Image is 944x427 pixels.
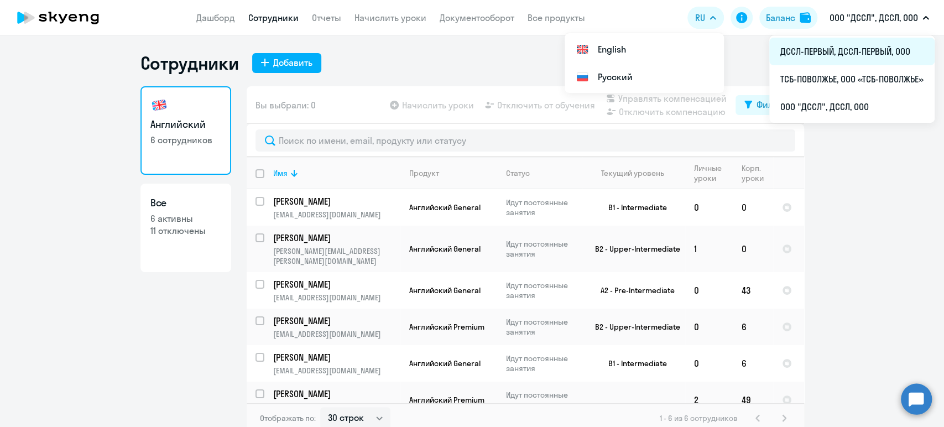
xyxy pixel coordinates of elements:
div: Добавить [273,56,312,69]
p: [PERSON_NAME] [273,388,398,400]
p: [PERSON_NAME] [273,351,398,363]
a: Все6 активны11 отключены [140,184,231,272]
td: B1 - Intermediate [582,189,685,226]
p: Идут постоянные занятия [506,353,582,373]
p: Идут постоянные занятия [506,280,582,300]
span: Английский General [409,285,481,295]
td: B2 - Upper-Intermediate [582,309,685,345]
p: Идут постоянные занятия [506,317,582,337]
p: [EMAIL_ADDRESS][DOMAIN_NAME] [273,402,400,412]
span: Английский General [409,244,481,254]
p: [PERSON_NAME] [273,195,398,207]
p: Идут постоянные занятия [506,390,582,410]
button: Балансbalance [759,7,817,29]
img: English [576,43,589,56]
a: [PERSON_NAME] [273,388,400,400]
a: [PERSON_NAME] [273,351,400,363]
span: 1 - 6 из 6 сотрудников [660,413,738,423]
div: Личные уроки [694,163,732,183]
h3: Английский [150,117,221,132]
p: [EMAIL_ADDRESS][DOMAIN_NAME] [273,366,400,376]
p: [PERSON_NAME] [273,278,398,290]
div: Продукт [409,168,497,178]
a: [PERSON_NAME] [273,232,400,244]
span: RU [695,11,705,24]
p: [EMAIL_ADDRESS][DOMAIN_NAME] [273,329,400,339]
td: 2 [685,382,733,418]
div: Фильтр [757,98,786,111]
p: [PERSON_NAME][EMAIL_ADDRESS][PERSON_NAME][DOMAIN_NAME] [273,246,400,266]
td: B1 - Intermediate [582,345,685,382]
img: Русский [576,70,589,84]
div: Имя [273,168,288,178]
p: 11 отключены [150,225,221,237]
span: Вы выбрали: 0 [255,98,316,112]
div: Имя [273,168,400,178]
p: Идут постоянные занятия [506,239,582,259]
p: [EMAIL_ADDRESS][DOMAIN_NAME] [273,210,400,220]
p: 6 сотрудников [150,134,221,146]
td: 0 [685,309,733,345]
ul: RU [565,33,724,93]
div: Баланс [766,11,795,24]
span: Английский General [409,202,481,212]
td: 0 [685,345,733,382]
td: 43 [733,272,773,309]
h3: Все [150,196,221,210]
div: Продукт [409,168,439,178]
p: Идут постоянные занятия [506,197,582,217]
span: Отображать по: [260,413,316,423]
p: [EMAIL_ADDRESS][DOMAIN_NAME] [273,293,400,303]
td: 0 [685,272,733,309]
a: Все продукты [528,12,585,23]
a: [PERSON_NAME] [273,278,400,290]
td: 0 [733,189,773,226]
button: ООО "ДССЛ", ДССЛ, ООО [824,4,935,31]
div: Статус [506,168,582,178]
a: Сотрудники [248,12,299,23]
a: Отчеты [312,12,341,23]
a: Дашборд [196,12,235,23]
h1: Сотрудники [140,52,239,74]
td: 0 [733,226,773,272]
td: 1 [685,226,733,272]
span: Английский General [409,358,481,368]
div: Личные уроки [694,163,725,183]
div: Статус [506,168,530,178]
span: Английский Premium [409,395,484,405]
p: 6 активны [150,212,221,225]
td: 49 [733,382,773,418]
ul: RU [769,35,935,123]
a: [PERSON_NAME] [273,315,400,327]
a: [PERSON_NAME] [273,195,400,207]
td: 0 [685,189,733,226]
input: Поиск по имени, email, продукту или статусу [255,129,795,152]
td: 6 [733,309,773,345]
td: 6 [733,345,773,382]
div: Корп. уроки [742,163,773,183]
a: Документооборот [440,12,514,23]
div: Корп. уроки [742,163,765,183]
p: [PERSON_NAME] [273,315,398,327]
button: RU [687,7,724,29]
td: A2 - Pre-Intermediate [582,272,685,309]
p: ООО "ДССЛ", ДССЛ, ООО [830,11,918,24]
button: Добавить [252,53,321,73]
div: Текущий уровень [601,168,664,178]
img: balance [800,12,811,23]
div: Текущий уровень [591,168,685,178]
span: Английский Premium [409,322,484,332]
button: Фильтр [736,95,795,115]
a: Начислить уроки [354,12,426,23]
a: Английский6 сотрудников [140,86,231,175]
td: B2 - Upper-Intermediate [582,226,685,272]
p: [PERSON_NAME] [273,232,398,244]
img: english [150,96,168,114]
